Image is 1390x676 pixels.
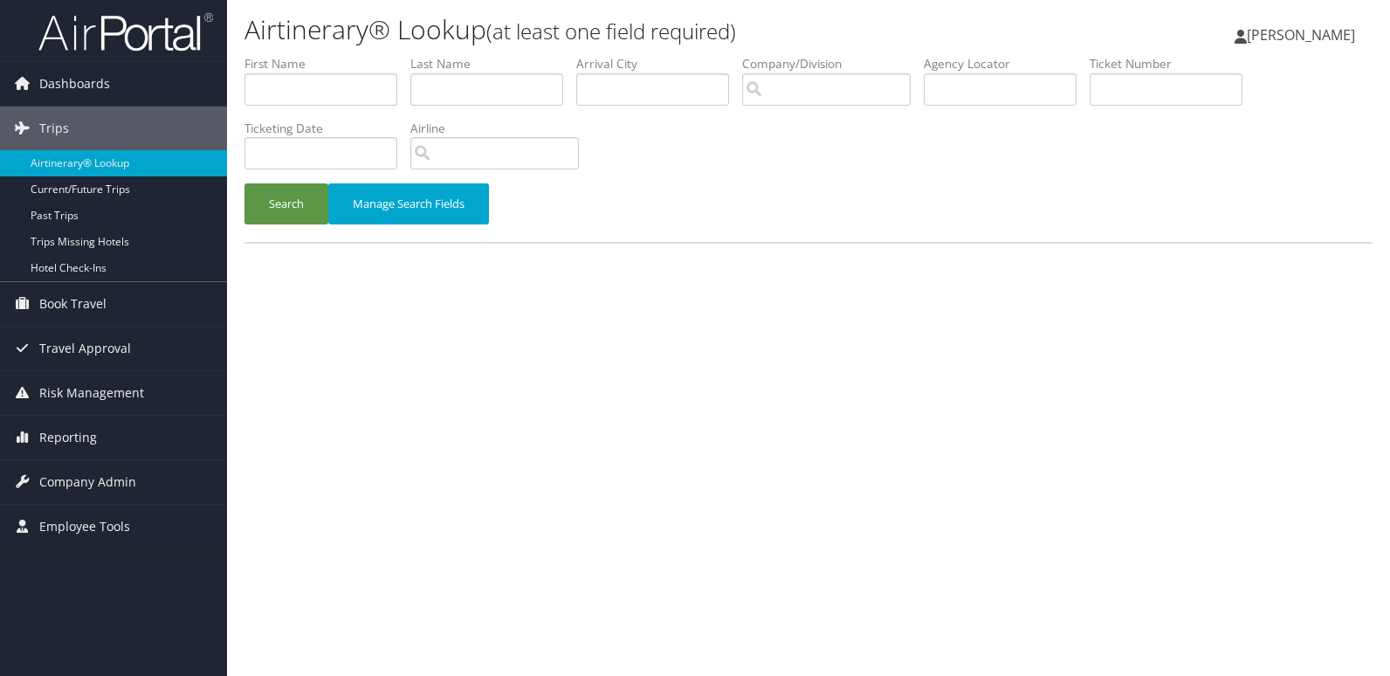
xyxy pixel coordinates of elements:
[244,183,328,224] button: Search
[1235,9,1373,61] a: [PERSON_NAME]
[410,120,592,137] label: Airline
[1090,55,1256,72] label: Ticket Number
[1247,25,1355,45] span: [PERSON_NAME]
[244,55,410,72] label: First Name
[328,183,489,224] button: Manage Search Fields
[924,55,1090,72] label: Agency Locator
[742,55,924,72] label: Company/Division
[39,460,136,504] span: Company Admin
[39,371,144,415] span: Risk Management
[39,62,110,106] span: Dashboards
[410,55,576,72] label: Last Name
[39,416,97,459] span: Reporting
[39,107,69,150] span: Trips
[576,55,742,72] label: Arrival City
[244,11,996,48] h1: Airtinerary® Lookup
[39,282,107,326] span: Book Travel
[38,11,213,52] img: airportal-logo.png
[39,505,130,548] span: Employee Tools
[244,120,410,137] label: Ticketing Date
[39,327,131,370] span: Travel Approval
[486,17,736,45] small: (at least one field required)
